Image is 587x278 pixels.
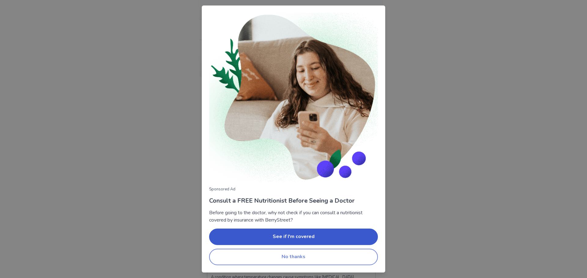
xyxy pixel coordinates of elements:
button: No thanks [209,249,378,265]
button: See if I'm covered [209,229,378,245]
p: Before going to the doctor, why not check if you can consult a nutritionist covered by insurance ... [209,209,378,224]
p: Consult a FREE Nutritionist Before Seeing a Doctor [209,196,378,205]
img: Woman consulting with nutritionist on phone [209,13,378,182]
p: Sponsored Ad [209,186,378,193]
